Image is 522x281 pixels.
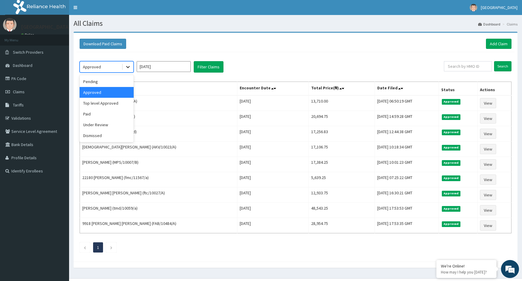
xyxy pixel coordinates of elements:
td: 13,710.00 [308,95,375,111]
td: [DATE] 17:53:35 GMT [375,218,439,233]
a: View [480,175,496,185]
td: [DATE] 07:25:22 GMT [375,172,439,187]
div: Pending [80,76,134,87]
span: Approved [442,175,461,181]
button: Filter Claims [194,61,223,73]
td: [DATE] 06:50:19 GMT [375,95,439,111]
td: [DEMOGRAPHIC_DATA][PERSON_NAME] (AKV/10023/A) [80,142,237,157]
th: Actions [478,82,511,96]
input: Search [494,61,511,71]
span: Switch Providers [13,49,44,55]
a: Dashboard [478,22,500,27]
textarea: Type your message and hit 'Enter' [3,164,114,185]
span: We're online! [35,76,83,136]
td: 20,694.75 [308,111,375,126]
td: [DATE] [237,203,308,218]
td: 17,106.75 [308,142,375,157]
td: [DATE] 10:18:34 GMT [375,142,439,157]
span: Approved [442,114,461,120]
td: [DATE] [237,95,308,111]
a: Next page [110,245,113,250]
img: d_794563401_company_1708531726252_794563401 [11,30,24,45]
th: Name [80,82,237,96]
span: Approved [442,191,461,196]
td: [DATE] [237,157,308,172]
td: 5,639.25 [308,172,375,187]
span: Approved [442,99,461,104]
td: [PERSON_NAME] (prv/10022/d) [80,126,237,142]
a: View [480,98,496,108]
td: 28,954.75 [308,218,375,233]
td: [PERSON_NAME] (ftc/10027/e) [80,111,237,126]
td: [DATE] 16:30:21 GMT [375,187,439,203]
div: Approved [80,87,134,98]
span: Approved [442,206,461,211]
span: Approved [442,145,461,150]
img: User Image [3,18,17,31]
a: View [480,190,496,200]
span: [GEOGRAPHIC_DATA] [481,5,517,10]
a: View [480,220,496,231]
td: [DATE] [237,172,308,187]
span: Approved [442,160,461,166]
div: Minimize live chat window [99,3,113,17]
th: Date Filed [375,82,439,96]
input: Select Month and Year [137,61,191,72]
td: 12,933.75 [308,187,375,203]
span: Approved [442,130,461,135]
span: Approved [442,221,461,227]
td: [DATE] 14:59:28 GMT [375,111,439,126]
div: Dismissed [80,130,134,141]
th: Total Price(₦) [308,82,375,96]
li: Claims [501,22,517,27]
div: Approved [83,64,101,70]
td: 17,384.25 [308,157,375,172]
td: [DATE] [237,111,308,126]
p: How may I help you today? [441,270,492,275]
a: Add Claim [486,39,511,49]
p: [GEOGRAPHIC_DATA] [21,24,71,30]
div: Under Review [80,119,134,130]
td: [PERSON_NAME] [PERSON_NAME] (ftc/10027/A) [80,187,237,203]
th: Encounter Date [237,82,308,96]
td: [DATE] 12:44:38 GMT [375,126,439,142]
td: [DATE] [237,142,308,157]
span: Tariffs [13,102,24,108]
a: View [480,144,496,154]
td: 48,543.25 [308,203,375,218]
td: [PERSON_NAME] (TDN/10003/A) [80,95,237,111]
td: 22180 [PERSON_NAME] (fmc/11567/a) [80,172,237,187]
div: Top level Approved [80,98,134,109]
td: [DATE] [237,187,308,203]
td: [DATE] [237,218,308,233]
td: 17,256.83 [308,126,375,142]
a: Page 1 is your current page [97,245,99,250]
h1: All Claims [74,19,517,27]
a: View [480,113,496,124]
td: [PERSON_NAME] (tmd/10059/a) [80,203,237,218]
span: Dashboard [13,63,32,68]
a: View [480,205,496,215]
td: [DATE] 10:01:23 GMT [375,157,439,172]
a: Online [21,33,35,37]
th: Status [439,82,477,96]
td: [DATE] 17:53:53 GMT [375,203,439,218]
td: [DATE] [237,126,308,142]
span: Claims [13,89,25,94]
button: Download Paid Claims [80,39,126,49]
a: View [480,159,496,169]
a: View [480,129,496,139]
div: We're Online! [441,263,492,269]
div: Paid [80,109,134,119]
a: Previous page [83,245,86,250]
td: 9918 [PERSON_NAME] [PERSON_NAME] (FAB/10484/A) [80,218,237,233]
td: [PERSON_NAME] (MPS/10007/B) [80,157,237,172]
div: Chat with us now [31,34,101,41]
img: User Image [470,4,477,11]
input: Search by HMO ID [444,61,492,71]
